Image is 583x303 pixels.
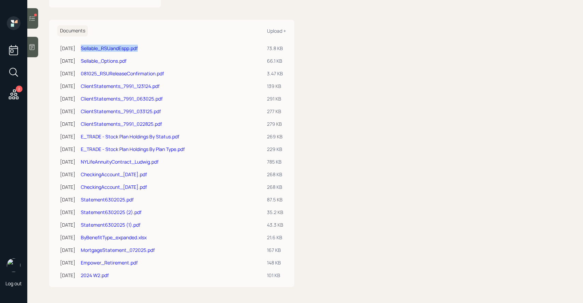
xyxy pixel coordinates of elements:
div: 148 KB [267,259,283,266]
div: [DATE] [60,95,75,102]
a: ClientStatements_7991_033125.pdf [81,108,161,115]
div: 268 KB [267,171,283,178]
div: [DATE] [60,234,75,241]
a: NYLifeAnnuityContract_Ludwig.pdf [81,158,159,165]
div: 277 KB [267,108,283,115]
div: 279 KB [267,120,283,127]
a: ClientStatements_7991_063025.pdf [81,95,163,102]
a: CheckingAccount_[DATE].pdf [81,171,147,178]
div: [DATE] [60,120,75,127]
a: ClientStatements_7991_123124.pdf [81,83,160,89]
div: [DATE] [60,171,75,178]
div: [DATE] [60,246,75,254]
div: 291 KB [267,95,283,102]
div: 785 KB [267,158,283,165]
div: [DATE] [60,259,75,266]
a: Empower_Retirement.pdf [81,259,138,266]
a: 2024 W2.pdf [81,272,109,278]
a: 081025_RSUReleaseConfirmation.pdf [81,70,164,77]
a: Statement6302025.pdf [81,196,134,203]
a: CheckingAccount_[DATE].pdf [81,184,147,190]
div: 139 KB [267,82,283,90]
div: 66.1 KB [267,57,283,64]
img: sami-boghos-headshot.png [7,258,20,272]
div: [DATE] [60,158,75,165]
div: 73.8 KB [267,45,283,52]
a: Statement6302025 (2).pdf [81,209,141,215]
div: [DATE] [60,82,75,90]
div: [DATE] [60,108,75,115]
a: Sellable_RSUandEspp.pdf [81,45,138,51]
div: 101 KB [267,272,283,279]
div: [DATE] [60,183,75,191]
a: Sellable_Options.pdf [81,58,126,64]
a: E_TRADE - Stock Plan Holdings By Status.pdf [81,133,179,140]
a: Statement6302025 (1).pdf [81,222,140,228]
div: [DATE] [60,196,75,203]
div: 2 [16,86,23,92]
div: [DATE] [60,57,75,64]
div: [DATE] [60,133,75,140]
div: [DATE] [60,209,75,216]
a: MortgageStatement_072025.pdf [81,247,155,253]
div: 43.3 KB [267,221,283,228]
div: [DATE] [60,70,75,77]
a: E_TRADE - Stock Plan Holdings By Plan Type.pdf [81,146,185,152]
h6: Documents [57,25,88,36]
div: 268 KB [267,183,283,191]
div: 3.47 KB [267,70,283,77]
div: 269 KB [267,133,283,140]
div: [DATE] [60,146,75,153]
div: [DATE] [60,45,75,52]
div: Log out [5,280,22,287]
div: 87.5 KB [267,196,283,203]
div: 35.2 KB [267,209,283,216]
div: Upload + [267,28,286,34]
div: 229 KB [267,146,283,153]
div: 167 KB [267,246,283,254]
div: [DATE] [60,272,75,279]
a: ByBenefitType_expanded.xlsx [81,234,147,241]
div: [DATE] [60,221,75,228]
div: 21.6 KB [267,234,283,241]
a: ClientStatements_7991_022825.pdf [81,121,162,127]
